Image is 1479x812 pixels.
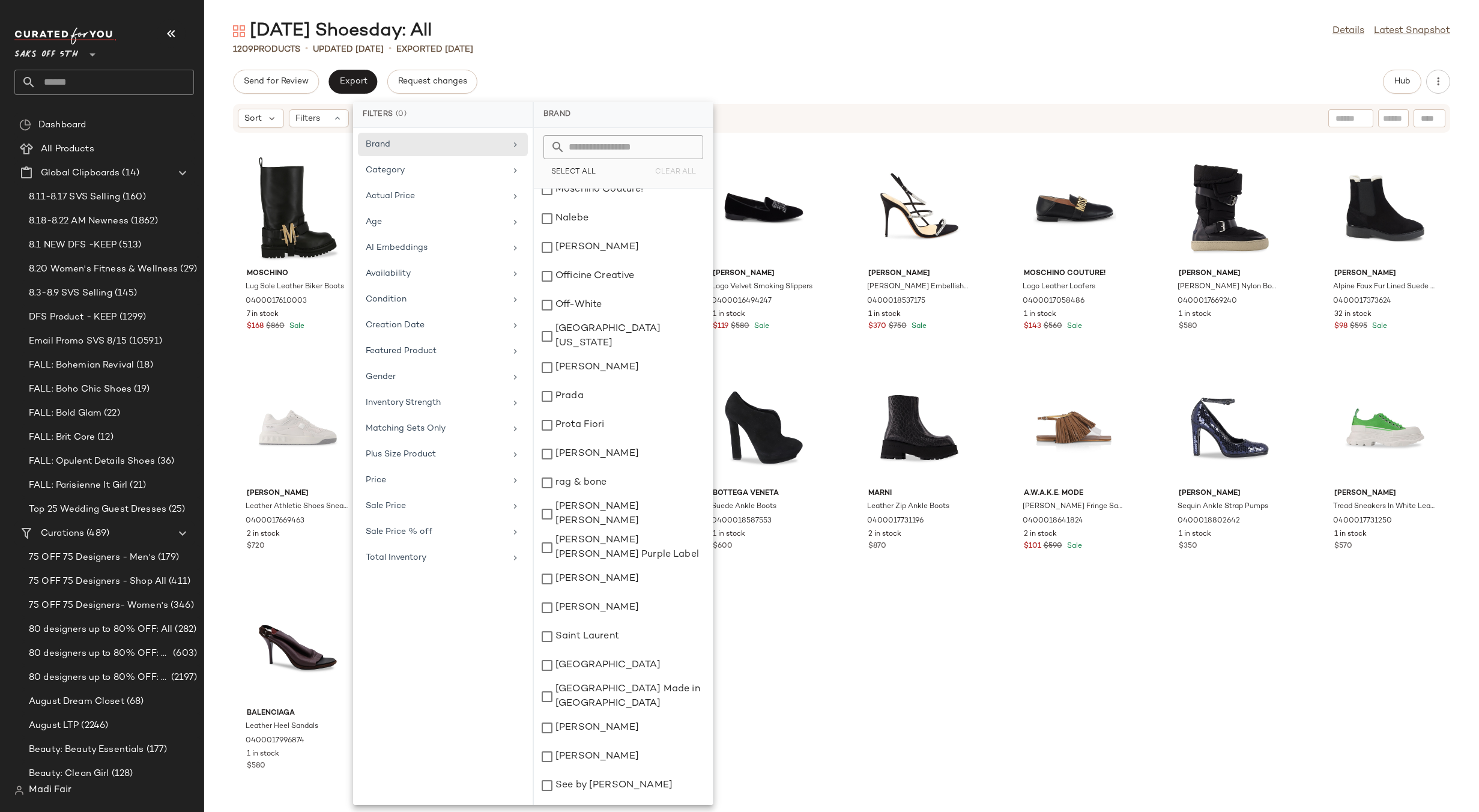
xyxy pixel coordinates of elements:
[1332,24,1364,38] a: Details
[713,321,728,332] span: $119
[246,296,307,307] span: 0400017610003
[712,282,812,292] span: Logo Velvet Smoking Slippers
[246,736,304,747] span: 0400017996874
[1024,309,1056,320] span: 1 in stock
[29,335,127,348] span: Email Promo SVS 8/15
[247,761,265,772] span: $580
[29,479,127,492] span: FALL: Parisienne It Girl
[1178,282,1280,292] span: [PERSON_NAME] Nylon Boots
[713,268,815,279] span: [PERSON_NAME]
[155,455,175,468] span: (36)
[1024,541,1041,552] span: $101
[243,77,309,86] span: Send for Review
[752,323,769,330] span: Sale
[1334,268,1436,279] span: [PERSON_NAME]
[868,268,970,279] span: [PERSON_NAME]
[396,43,473,56] p: Exported [DATE]
[731,321,749,332] span: $580
[14,41,78,62] span: Saks OFF 5TH
[543,164,603,181] button: Select All
[169,671,197,685] span: (2197)
[29,359,134,372] span: FALL: Bohemian Revival
[247,309,279,320] span: 7 in stock
[859,372,980,483] img: 0400017731196
[29,695,124,709] span: August Dream Closet
[166,575,190,589] span: (411)
[1179,268,1281,279] span: [PERSON_NAME]
[244,112,262,125] span: Sort
[398,77,467,86] span: Request changes
[29,767,109,781] span: Beauty: Clean Girl
[237,592,358,703] img: 0400017996874
[713,488,815,499] span: Bottega Veneta
[29,743,144,757] span: Beauty: Beauty Essentials
[124,695,144,709] span: (68)
[868,529,901,540] span: 2 in stock
[112,286,138,300] span: (145)
[868,541,886,552] span: $870
[1179,321,1197,332] span: $580
[1024,529,1057,540] span: 2 in stock
[1334,529,1367,540] span: 1 in stock
[551,168,596,177] span: Select All
[29,575,166,589] span: 75 OFF 75 Designers - Shop All
[247,541,265,552] span: $720
[233,25,245,37] img: svg%3e
[84,527,109,541] span: (489)
[171,647,197,661] span: (603)
[29,455,155,468] span: FALL: Opulent Details Shoes
[29,262,178,276] span: 8.20 Women's Fitness & Wellness
[1024,321,1041,332] span: $143
[1023,282,1095,292] span: Logo Leather Loafers
[366,474,506,486] div: Price
[1179,529,1211,540] span: 1 in stock
[119,166,139,180] span: (14)
[1014,372,1136,483] img: 0400018641824_BROWN
[29,407,101,420] span: FALL: Bold Glam
[1024,488,1126,499] span: A.W.A.K.E. Mode
[38,118,86,132] span: Dashboard
[339,77,367,86] span: Export
[144,743,168,757] span: (177)
[29,551,156,565] span: 75 OFF 75 Designers - Men's
[366,371,506,383] div: Gender
[1178,516,1240,527] span: 0400018802642
[859,152,980,264] img: 0400018537175_BLACK
[1334,309,1372,320] span: 32 in stock
[1023,501,1125,512] span: [PERSON_NAME] Fringe Sandals
[127,335,162,348] span: (10591)
[1023,516,1083,527] span: 0400018641824
[237,372,358,483] img: 0400017669463
[366,216,506,228] div: Age
[29,286,112,300] span: 8.3-8.9 SVS Selling
[233,70,319,94] button: Send for Review
[366,164,506,177] div: Category
[1014,152,1136,264] img: 0400017058486_BLACK
[366,422,506,435] div: Matching Sets Only
[1179,488,1281,499] span: [PERSON_NAME]
[166,503,186,517] span: (25)
[712,296,772,307] span: 0400016494247
[29,719,79,733] span: August LTP
[366,241,506,254] div: AI Embeddings
[909,323,927,330] span: Sale
[233,45,253,54] span: 1209
[117,311,147,324] span: (1299)
[1325,372,1446,483] img: 0400017731250
[712,516,772,527] span: 0400018587553
[1065,542,1082,550] span: Sale
[353,102,533,128] div: Filters
[1334,541,1352,552] span: $570
[713,309,745,320] span: 1 in stock
[134,359,153,372] span: (18)
[1179,309,1211,320] span: 1 in stock
[247,321,264,332] span: $168
[156,551,180,565] span: (179)
[868,321,886,332] span: $370
[1334,488,1436,499] span: [PERSON_NAME]
[246,282,344,292] span: Lug Sole Leather Biker Boots
[41,166,119,180] span: Global Clipboards
[29,383,132,396] span: FALL: Boho Chic Shoes
[295,112,320,125] span: Filters
[1169,152,1290,264] img: 0400017669240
